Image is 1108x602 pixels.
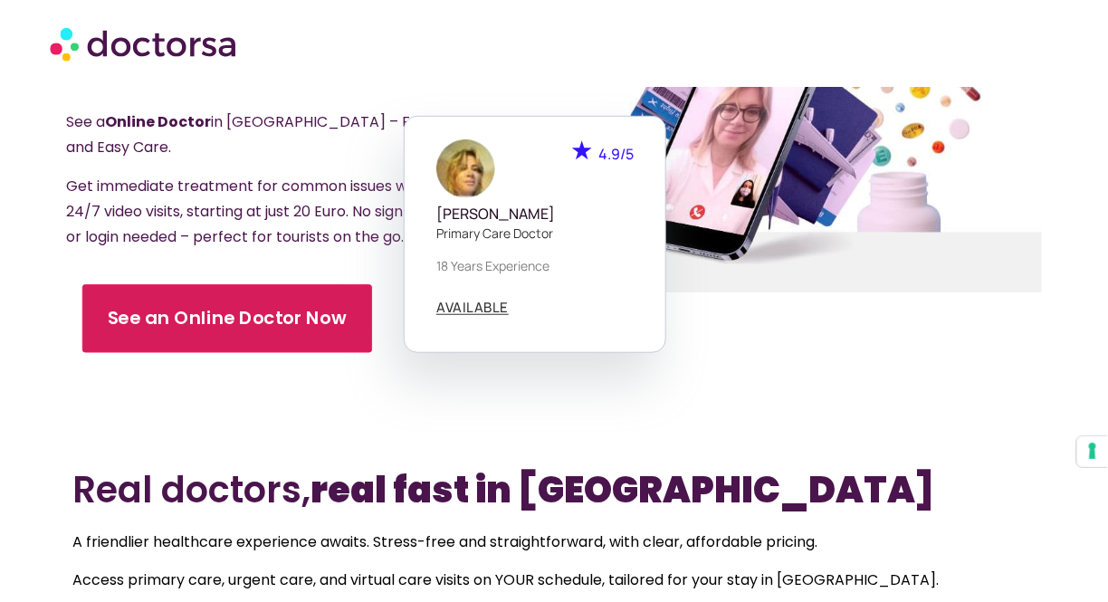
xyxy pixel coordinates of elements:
span: 4.9/5 [598,144,634,164]
span: Access primary care, urgent care, and virtual care visits on YOUR schedule, tailored for your sta... [73,569,940,590]
h5: [PERSON_NAME] [436,205,634,223]
a: See an Online Doctor Now [82,284,372,353]
span: See an Online Doctor Now [108,305,348,331]
p: 18 years experience [436,256,634,275]
span: See a in [GEOGRAPHIC_DATA] – Fast and Easy Care. [66,111,433,158]
p: Primary care doctor [436,224,634,243]
span: A friendlier healthcare experience awaits. Stress-free and straightforward, with clear, affordabl... [73,531,818,552]
button: Your consent preferences for tracking technologies [1077,436,1108,467]
b: real fast in [GEOGRAPHIC_DATA] [311,464,935,515]
strong: Online Doctor [105,111,211,132]
h2: Real doctors, [73,468,1036,511]
span: Get immediate treatment for common issues with 24/7 video visits, starting at just 20 Euro. No si... [66,176,429,247]
iframe: Customer reviews powered by Trustpilot [66,379,481,436]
